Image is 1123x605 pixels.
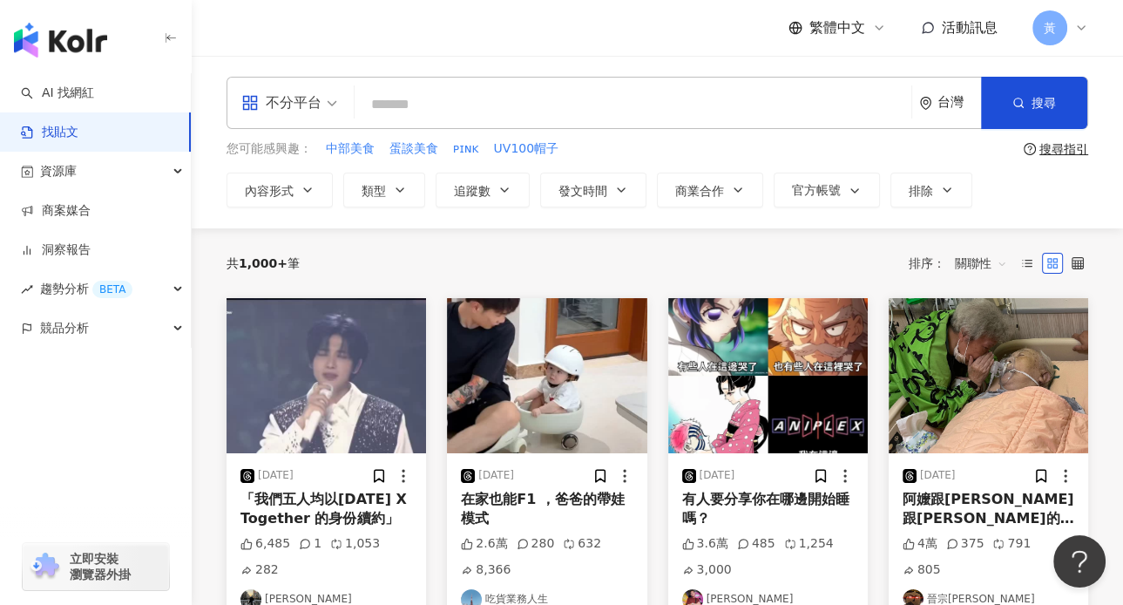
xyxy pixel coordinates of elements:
img: post-image [889,298,1088,453]
span: 1,000+ [239,256,288,270]
span: 競品分析 [40,309,89,348]
span: 追蹤數 [454,184,490,198]
button: 商業合作 [657,173,763,207]
button: 蛋談美食 [389,139,439,159]
button: 內容形式 [227,173,333,207]
div: 632 [563,535,601,553]
div: [DATE] [478,468,514,483]
div: 485 [737,535,775,553]
span: 立即安裝 瀏覽器外掛 [70,551,131,582]
img: post-image [447,298,646,453]
div: 1,053 [330,535,380,553]
span: 中部美食 [326,140,375,158]
div: 阿嬤跟[PERSON_NAME]跟[PERSON_NAME]的最後一句話 ：我會愛你一輩子 . . 阿公畢業快樂🎓 我以後還要當你的孫子ㄛ 你是最棒的阿公↖(^ω^)↗ [903,490,1074,529]
span: 類型 [362,184,386,198]
div: 3.6萬 [682,535,728,553]
div: 台灣 [937,95,981,110]
img: logo [14,23,107,58]
span: 蛋談美食 [389,140,438,158]
button: 排除 [890,173,972,207]
img: post-image [227,298,426,453]
div: 4萬 [903,535,937,553]
span: rise [21,283,33,296]
button: ᴘɪɴᴋ [452,139,480,159]
div: 6,485 [240,535,290,553]
span: 黃 [1044,18,1056,37]
img: chrome extension [28,553,62,581]
img: post-image [668,298,868,453]
span: 商業合作 [675,184,724,198]
div: 282 [240,561,279,579]
span: question-circle [1024,143,1036,155]
button: 發文時間 [540,173,646,207]
span: 排除 [909,184,933,198]
button: 中部美食 [325,139,375,159]
span: 資源庫 [40,152,77,191]
span: 關聯性 [955,249,1007,277]
div: 3,000 [682,561,732,579]
a: 洞察報告 [21,241,91,259]
span: 繁體中文 [809,18,865,37]
a: 找貼文 [21,124,78,141]
div: 8,366 [461,561,511,579]
div: 搜尋指引 [1039,142,1088,156]
div: 排序： [909,249,1017,277]
div: [DATE] [258,468,294,483]
span: ᴘɪɴᴋ [453,140,479,158]
a: chrome extension立即安裝 瀏覽器外掛 [23,543,169,590]
button: UV100帽子 [493,139,560,159]
iframe: Help Scout Beacon - Open [1053,535,1106,588]
span: 搜尋 [1032,96,1056,110]
span: 內容形式 [245,184,294,198]
span: 您可能感興趣： [227,140,312,158]
button: 類型 [343,173,425,207]
button: 官方帳號 [774,173,880,207]
span: appstore [241,94,259,112]
div: 共 筆 [227,256,300,270]
div: 375 [946,535,984,553]
div: 1 [299,535,321,553]
div: 在家也能F1 ，爸爸的帶娃模式 [461,490,633,529]
div: 「我們五人均以[DATE] X Together 的身份續約」 [240,490,412,529]
div: 1,254 [784,535,834,553]
div: 280 [517,535,555,553]
div: 不分平台 [241,89,321,117]
span: 官方帳號 [792,183,841,197]
span: 活動訊息 [942,19,998,36]
a: searchAI 找網紅 [21,85,94,102]
div: 有人要分享你在哪邊開始睡嗎？ [682,490,854,529]
span: UV100帽子 [494,140,559,158]
div: [DATE] [700,468,735,483]
span: 發文時間 [558,184,607,198]
div: 2.6萬 [461,535,507,553]
span: 趨勢分析 [40,269,132,309]
div: 791 [992,535,1031,553]
a: 商案媒合 [21,202,91,220]
div: [DATE] [920,468,956,483]
div: 805 [903,561,941,579]
button: 追蹤數 [436,173,530,207]
button: 搜尋 [981,77,1087,129]
div: BETA [92,281,132,298]
span: environment [919,97,932,110]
